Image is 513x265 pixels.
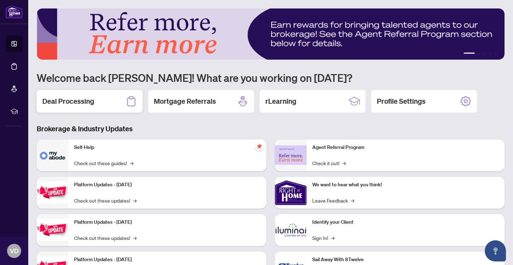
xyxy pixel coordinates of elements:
[37,181,68,204] img: Platform Updates - July 21, 2025
[133,234,137,242] span: →
[485,240,506,261] button: Open asap
[255,142,264,151] span: pushpin
[74,256,261,264] p: Platform Updates - [DATE]
[37,71,505,84] h1: Welcome back [PERSON_NAME]! What are you working on [DATE]?
[312,181,499,189] p: We want to hear what you think!
[37,8,505,60] img: Slide 0
[37,124,505,134] h3: Brokerage & Industry Updates
[6,5,23,18] img: logo
[10,246,19,256] span: VD
[265,96,296,106] h2: rLearning
[377,96,426,106] h2: Profile Settings
[312,197,354,204] a: Leave Feedback→
[478,53,481,55] button: 2
[130,159,133,167] span: →
[489,53,492,55] button: 4
[74,159,133,167] a: Check out these guides!→
[42,96,94,106] h2: Deal Processing
[74,197,137,204] a: Check out these updates!→
[275,145,307,165] img: Agent Referral Program
[74,144,261,151] p: Self-Help
[495,53,497,55] button: 5
[464,53,475,55] button: 1
[312,144,499,151] p: Agent Referral Program
[275,214,307,246] img: Identify your Client
[312,234,334,242] a: Sign In!→
[74,234,137,242] a: Check out these updates!→
[312,218,499,226] p: Identify your Client
[331,234,334,242] span: →
[74,181,261,189] p: Platform Updates - [DATE]
[483,53,486,55] button: 3
[37,139,68,171] img: Self-Help
[342,159,346,167] span: →
[312,256,499,264] p: Sail Away With 8Twelve
[154,96,216,106] h2: Mortgage Referrals
[37,219,68,241] img: Platform Updates - July 8, 2025
[133,197,137,204] span: →
[74,218,261,226] p: Platform Updates - [DATE]
[312,159,346,167] a: Check it out!→
[351,197,354,204] span: →
[275,177,307,209] img: We want to hear what you think!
